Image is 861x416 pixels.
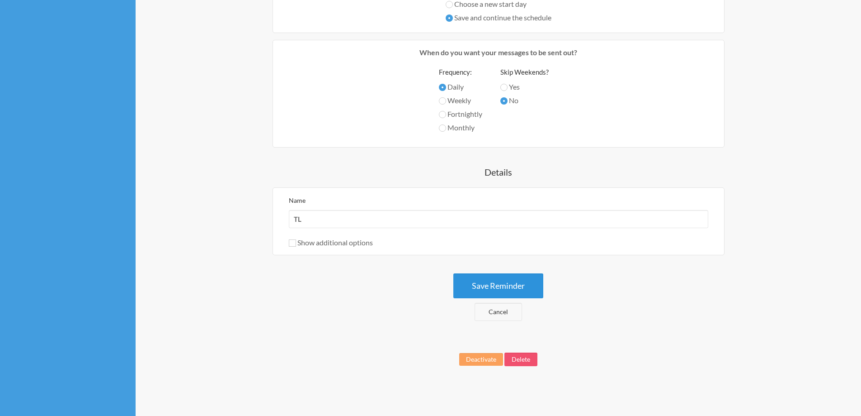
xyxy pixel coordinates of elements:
[439,122,482,133] label: Monthly
[439,97,446,105] input: Weekly
[289,239,296,247] input: Show additional options
[453,273,543,298] button: Save Reminder
[289,210,708,228] input: We suggest a 2 to 4 word name
[459,353,503,366] button: Deactivate
[439,124,446,132] input: Monthly
[289,238,373,247] label: Show additional options
[446,12,551,23] label: Save and continue the schedule
[439,67,482,77] label: Frequency:
[500,67,549,77] label: Skip Weekends?
[439,95,482,106] label: Weekly
[289,196,306,204] label: Name
[227,166,770,178] h4: Details
[439,81,482,92] label: Daily
[439,109,482,120] label: Fortnightly
[446,1,453,8] input: Choose a new start day
[500,97,508,105] input: No
[439,84,446,91] input: Daily
[500,81,549,92] label: Yes
[500,84,508,91] input: Yes
[280,47,717,58] p: When do you want your messages to be sent out?
[446,14,453,22] input: Save and continue the schedule
[475,303,522,321] a: Cancel
[500,95,549,106] label: No
[439,111,446,118] input: Fortnightly
[504,353,537,366] button: Delete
